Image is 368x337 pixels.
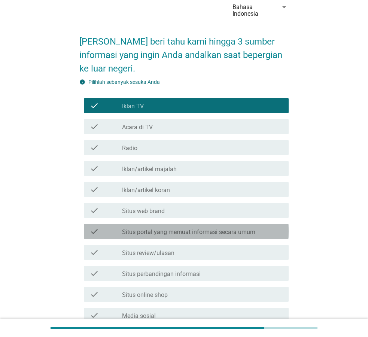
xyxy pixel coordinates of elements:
i: check [90,290,99,299]
i: check [90,269,99,278]
i: check [90,311,99,320]
i: check [90,227,99,236]
label: Situs portal yang memuat informasi secara umum [122,228,255,236]
i: check [90,122,99,131]
i: check [90,143,99,152]
i: arrow_drop_down [280,3,289,12]
h2: [PERSON_NAME] beri tahu kami hingga 3 sumber informasi yang ingin Anda andalkan saat bepergian ke... [79,27,289,75]
label: Acara di TV [122,124,153,131]
i: check [90,185,99,194]
label: Media sosial [122,312,156,320]
i: check [90,164,99,173]
i: check [90,101,99,110]
label: Pilihlah sebanyak sesuka Anda [88,79,160,85]
label: Iklan TV [122,103,144,110]
label: Radio [122,145,137,152]
i: info [79,79,85,85]
label: Iklan/artikel majalah [122,166,177,173]
i: check [90,206,99,215]
i: check [90,248,99,257]
label: Iklan/artikel koran [122,186,170,194]
label: Situs perbandingan informasi [122,270,201,278]
div: Bahasa Indonesia [232,4,274,17]
label: Situs online shop [122,291,168,299]
label: Situs web brand [122,207,165,215]
label: Situs review/ulasan [122,249,174,257]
